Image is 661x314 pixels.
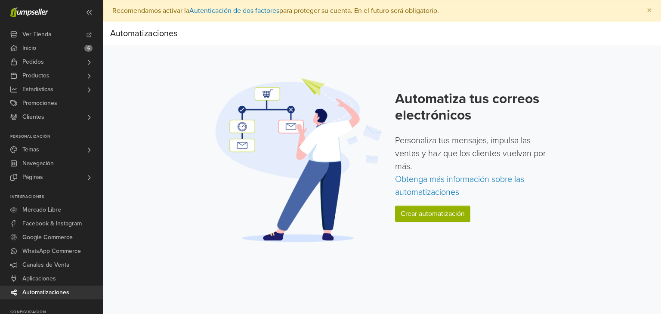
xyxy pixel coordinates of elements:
[395,174,524,197] a: Obtenga más información sobre las automatizaciones
[22,41,36,55] span: Inicio
[395,91,552,124] h2: Automatiza tus correos electrónicos
[22,170,43,184] span: Páginas
[22,143,39,157] span: Temas
[22,244,81,258] span: WhatsApp Commerce
[22,83,53,96] span: Estadísticas
[647,4,652,17] span: ×
[395,134,552,199] p: Personaliza tus mensajes, impulsa las ventas y haz que los clientes vuelvan por más.
[22,96,57,110] span: Promociones
[22,286,69,299] span: Automatizaciones
[22,69,49,83] span: Productos
[10,194,103,200] p: Integraciones
[22,157,54,170] span: Navegación
[22,55,44,69] span: Pedidos
[10,134,103,139] p: Personalización
[638,0,661,21] button: Close
[213,77,385,243] img: Automation
[22,272,56,286] span: Aplicaciones
[22,231,73,244] span: Google Commerce
[22,110,44,124] span: Clientes
[84,45,93,52] span: 6
[22,28,51,41] span: Ver Tienda
[22,217,82,231] span: Facebook & Instagram
[110,25,177,42] div: Automatizaciones
[189,6,279,15] a: Autenticación de dos factores
[22,203,61,217] span: Mercado Libre
[395,206,470,222] a: Crear automatización
[22,258,69,272] span: Canales de Venta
